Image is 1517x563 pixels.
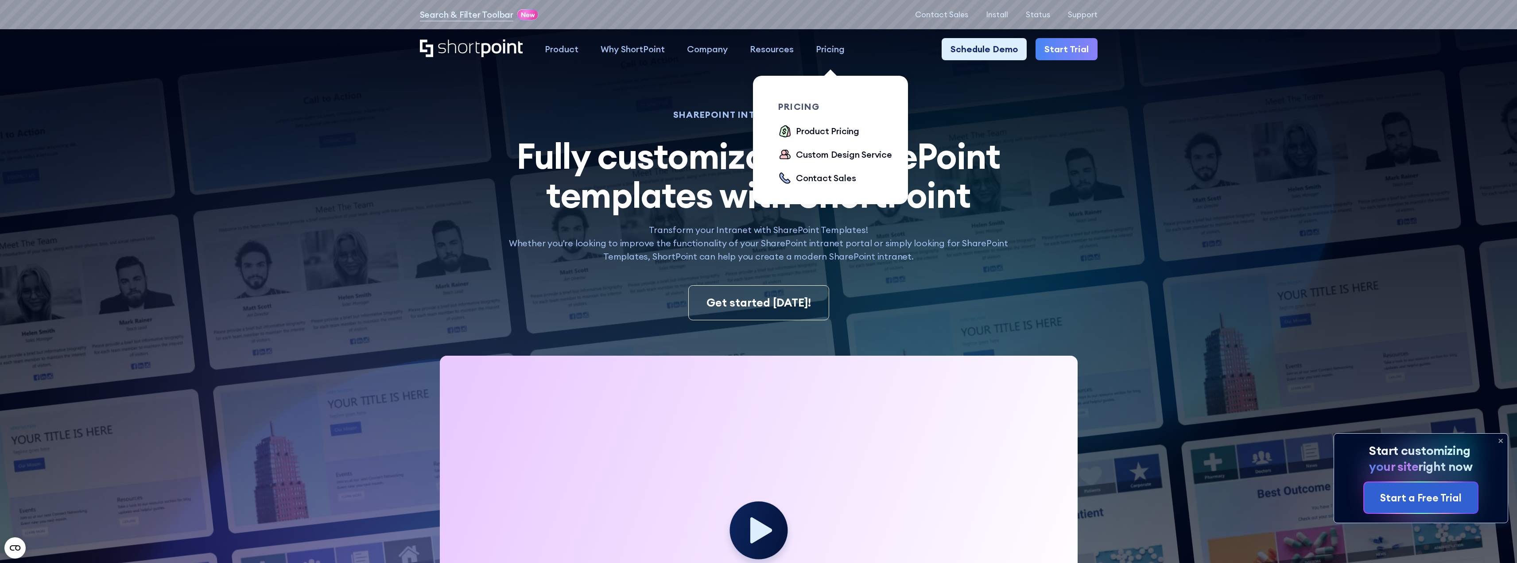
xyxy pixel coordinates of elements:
a: Contact Sales [915,10,968,19]
span: Fully customizable SharePoint templates with ShortPoint [516,133,1001,217]
div: pricing [778,102,902,111]
a: Resources [739,38,805,60]
a: Pricing [805,38,856,60]
a: Start a Free Trial [1364,482,1478,513]
a: Product Pricing [778,124,859,139]
a: Get started [DATE]! [688,285,829,321]
div: Product [545,43,578,56]
a: Contact Sales [778,171,856,186]
div: Custom Design Service [796,148,892,161]
a: Custom Design Service [778,148,892,163]
a: Install [986,10,1008,19]
p: Transform your Intranet with SharePoint Templates! Whether you're looking to improve the function... [500,223,1018,263]
div: Product Pricing [796,124,859,138]
div: Get started [DATE]! [706,295,811,311]
div: Start a Free Trial [1380,490,1462,505]
h1: SHAREPOINT INTRANET TEMPLATES [500,111,1018,119]
div: Pricing [816,43,845,56]
a: Home [420,39,523,58]
a: Product [534,38,590,60]
a: Start Trial [1036,38,1098,60]
button: Open CMP widget [4,537,26,559]
a: Status [1026,10,1050,19]
iframe: Chat Widget [1473,520,1517,563]
a: Support [1068,10,1098,19]
a: Schedule Demo [942,38,1027,60]
div: Resources [750,43,794,56]
a: Company [676,38,739,60]
div: Contact Sales [796,171,856,185]
a: Why ShortPoint [590,38,676,60]
a: Search & Filter Toolbar [420,8,513,21]
div: Why ShortPoint [601,43,665,56]
div: Company [687,43,728,56]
